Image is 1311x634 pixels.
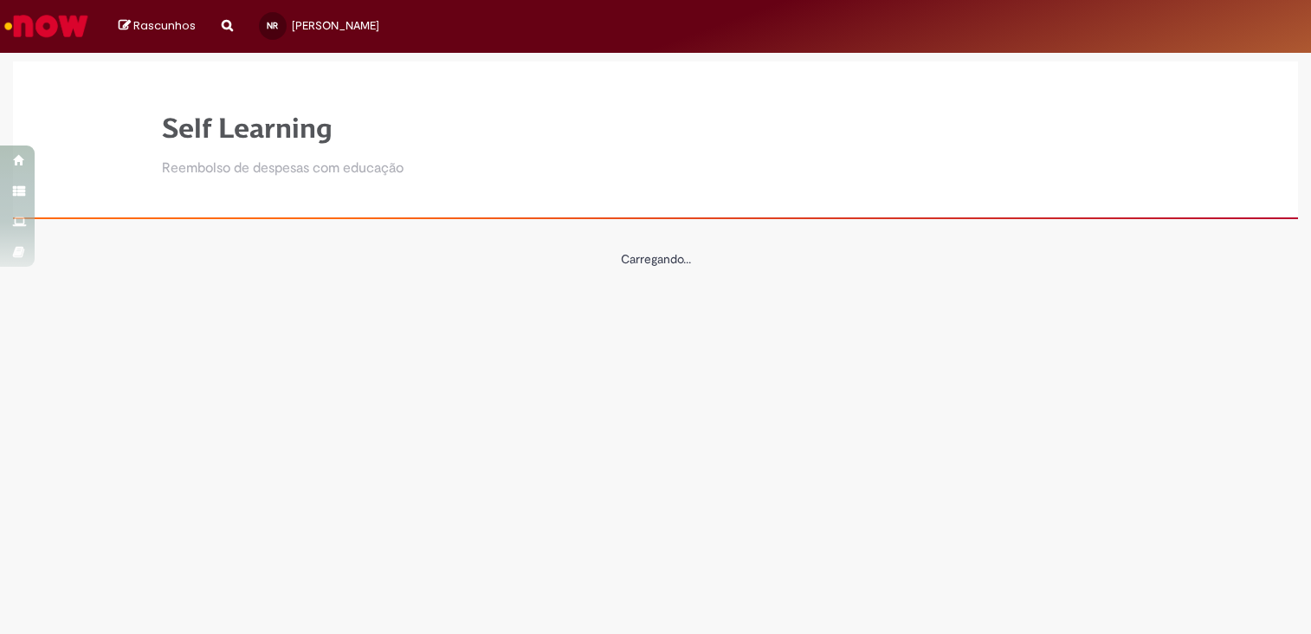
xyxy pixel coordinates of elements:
[2,9,91,43] img: ServiceNow
[267,20,278,31] span: NR
[162,113,404,144] h1: Self Learning
[162,250,1149,268] center: Carregando...
[119,18,196,35] a: Rascunhos
[133,17,196,34] span: Rascunhos
[162,161,404,177] h2: Reembolso de despesas com educação
[292,18,379,33] span: [PERSON_NAME]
